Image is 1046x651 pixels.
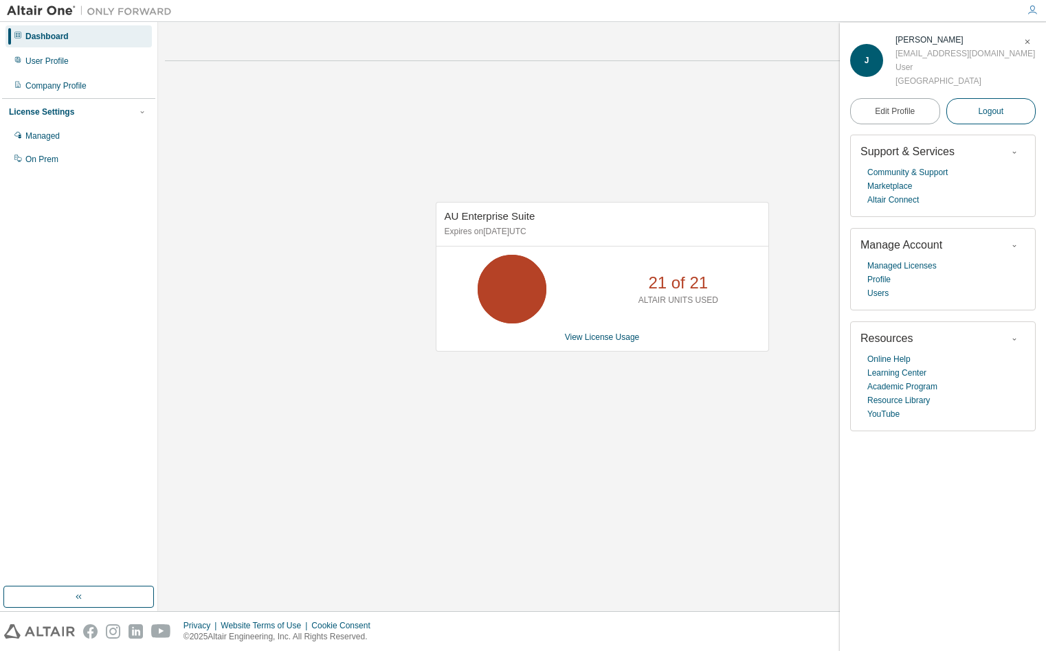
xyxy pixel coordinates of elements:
[183,631,379,643] p: © 2025 Altair Engineering, Inc. All Rights Reserved.
[867,273,891,286] a: Profile
[860,146,955,157] span: Support & Services
[867,366,926,380] a: Learning Center
[860,332,913,344] span: Resources
[183,620,221,631] div: Privacy
[946,98,1036,124] button: Logout
[311,620,378,631] div: Cookie Consent
[895,33,1035,47] div: Jinwoo Park
[648,271,708,295] p: 21 of 21
[978,104,1003,118] span: Logout
[25,80,87,91] div: Company Profile
[895,74,1035,88] div: [GEOGRAPHIC_DATA]
[25,130,60,141] div: Managed
[565,332,640,342] a: View License Usage
[867,286,889,300] a: Users
[4,624,75,639] img: altair_logo.svg
[445,226,757,238] p: Expires on [DATE] UTC
[867,393,930,407] a: Resource Library
[867,259,937,273] a: Managed Licenses
[25,31,69,42] div: Dashboard
[850,98,940,124] a: Edit Profile
[7,4,179,18] img: Altair One
[867,352,911,366] a: Online Help
[25,154,58,165] div: On Prem
[151,624,171,639] img: youtube.svg
[865,56,869,65] span: J
[860,239,942,251] span: Manage Account
[638,295,718,306] p: ALTAIR UNITS USED
[867,193,919,207] a: Altair Connect
[875,106,915,117] span: Edit Profile
[221,620,311,631] div: Website Terms of Use
[867,165,948,179] a: Community & Support
[129,624,143,639] img: linkedin.svg
[867,407,900,421] a: YouTube
[895,47,1035,60] div: [EMAIL_ADDRESS][DOMAIN_NAME]
[25,56,69,67] div: User Profile
[895,60,1035,74] div: User
[867,380,937,393] a: Academic Program
[83,624,98,639] img: facebook.svg
[867,179,912,193] a: Marketplace
[106,624,120,639] img: instagram.svg
[445,210,535,222] span: AU Enterprise Suite
[9,106,74,117] div: License Settings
